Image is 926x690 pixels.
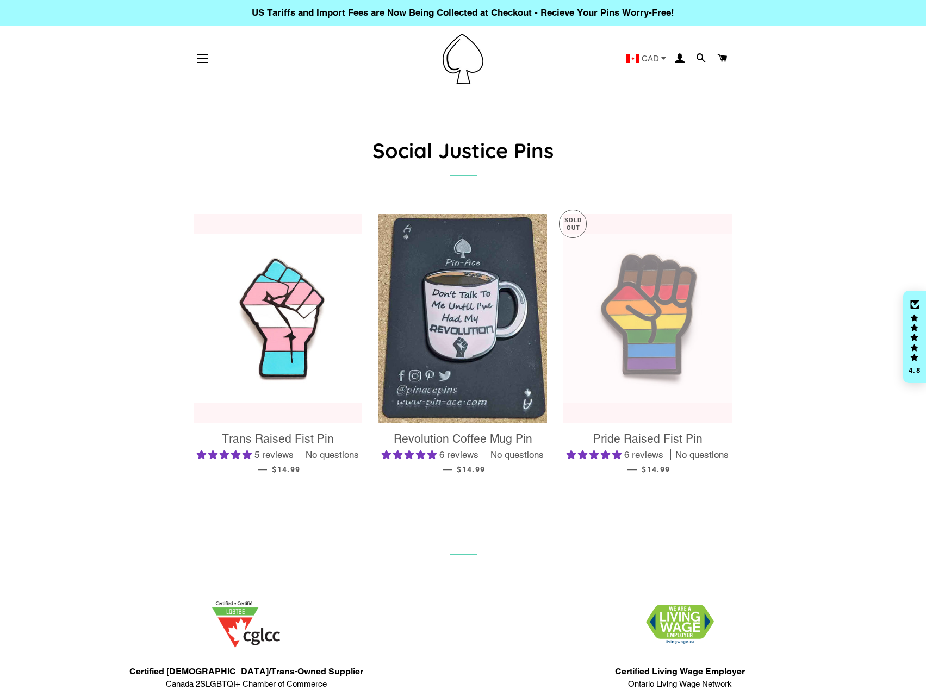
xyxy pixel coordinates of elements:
span: Certified [DEMOGRAPHIC_DATA]/Trans-Owned Supplier [129,665,363,678]
span: 5 reviews [254,449,294,460]
span: CAD [642,54,659,62]
span: Certified Living Wage Employer [615,665,745,678]
p: Sold Out [560,210,586,238]
img: Pride Raised Fist Enamel Pin Badge Resist Solidarity Power LGBTQ Gift for Her/Him - Pin Ace [563,234,732,403]
span: Pride Raised Fist Pin [593,432,703,446]
a: Revolution Coffee Mug Pin 4.83 stars 6 reviews No questions — $14.99 [378,423,547,484]
span: 6 reviews [624,449,663,460]
span: Trans Raised Fist Pin [222,432,334,446]
a: Trans Flag Raised Fist Enamel Pin Badge Resist Solidarity Power LGBTQ Gift for Her/Him - Pin Ace [194,214,363,423]
img: Trans Flag Raised Fist Enamel Pin Badge Resist Solidarity Power LGBTQ Gift for Her/Him - Pin Ace [194,234,363,403]
span: 4.83 stars [382,449,439,460]
img: 1706832627.png [646,605,714,644]
img: 1705457225.png [212,601,280,648]
div: 4.8 [908,367,921,374]
span: 5.00 stars [567,449,624,460]
span: $14.99 [642,465,670,474]
img: Pin-Ace [443,34,483,84]
span: 5.00 stars [197,449,254,460]
a: Pride Raised Fist Enamel Pin Badge Resist Solidarity Power LGBTQ Gift for Her/Him - Pin Ace [563,214,732,423]
span: 6 reviews [439,449,478,460]
img: Revolution Coffee Mug Pin - Pin-Ace [378,214,547,423]
span: No questions [490,449,544,462]
a: Trans Raised Fist Pin 5.00 stars 5 reviews No questions — $14.99 [194,423,363,484]
span: — [627,463,637,474]
span: — [443,463,452,474]
span: No questions [675,449,729,462]
span: $14.99 [457,465,485,474]
span: No questions [306,449,359,462]
a: Pride Raised Fist Pin 5.00 stars 6 reviews No questions — $14.99 [563,423,732,484]
div: Click to open Judge.me floating reviews tab [903,291,926,383]
span: Revolution Coffee Mug Pin [394,432,532,446]
h1: Social Justice Pins [194,136,732,165]
span: — [258,463,267,474]
span: $14.99 [272,465,300,474]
